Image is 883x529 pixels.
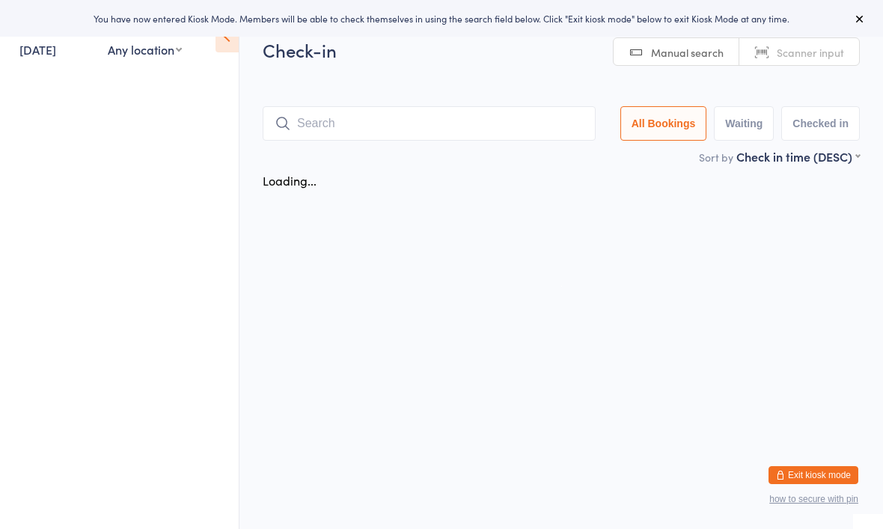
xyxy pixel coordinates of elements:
input: Search [263,106,596,141]
label: Sort by [699,150,733,165]
a: [DATE] [19,41,56,58]
div: Check in time (DESC) [736,148,860,165]
span: Manual search [651,45,724,60]
button: how to secure with pin [769,494,858,504]
div: Any location [108,41,182,58]
div: You have now entered Kiosk Mode. Members will be able to check themselves in using the search fie... [24,12,859,25]
button: Waiting [714,106,774,141]
span: Scanner input [777,45,844,60]
div: Loading... [263,172,317,189]
button: All Bookings [620,106,707,141]
button: Exit kiosk mode [769,466,858,484]
h2: Check-in [263,37,860,62]
button: Checked in [781,106,860,141]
